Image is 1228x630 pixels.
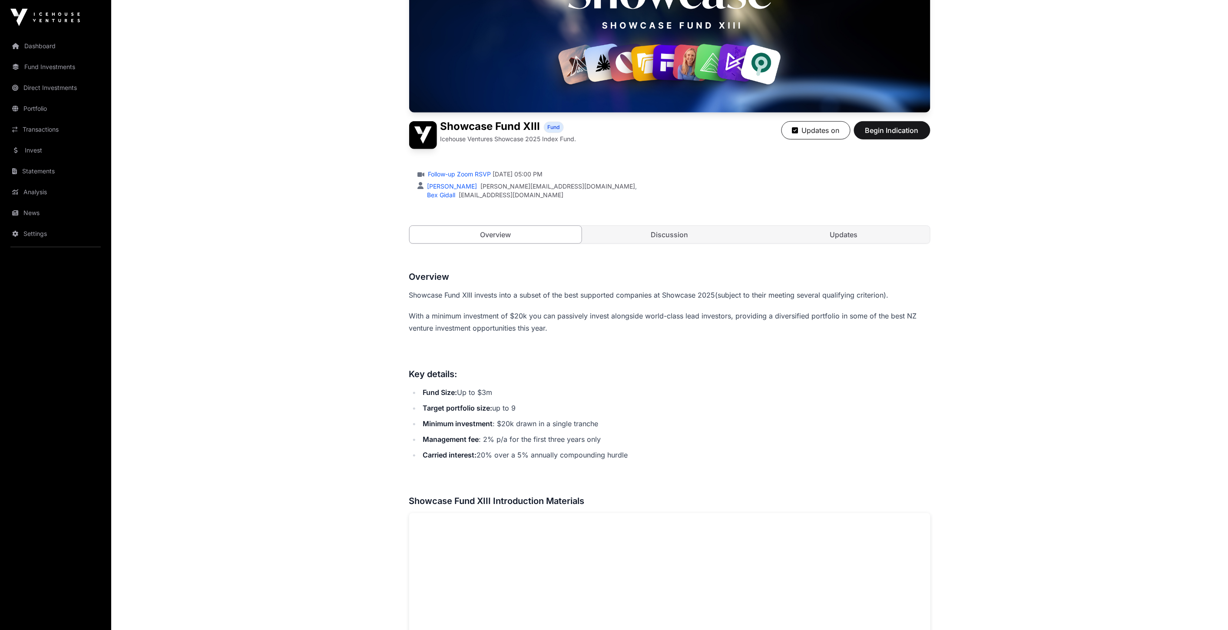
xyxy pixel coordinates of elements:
[409,225,583,244] a: Overview
[10,9,80,26] img: Icehouse Ventures Logo
[423,435,479,444] strong: Management fee
[7,141,104,160] a: Invest
[865,125,920,136] span: Begin Indication
[409,121,437,149] img: Showcase Fund XIII
[781,121,851,139] button: Updates on
[423,419,493,428] strong: Minimum investment
[1185,588,1228,630] iframe: Chat Widget
[423,451,477,459] strong: Carried interest:
[409,270,930,284] h3: Overview
[7,203,104,222] a: News
[409,289,930,301] p: (subject to their meeting several qualifying criterion).
[7,162,104,181] a: Statements
[7,224,104,243] a: Settings
[758,226,930,243] a: Updates
[426,182,637,191] div: ,
[7,57,104,76] a: Fund Investments
[420,418,930,430] li: : $20k drawn in a single tranche
[459,191,564,199] a: [EMAIL_ADDRESS][DOMAIN_NAME]
[7,99,104,118] a: Portfolio
[420,449,930,461] li: 20% over a 5% annually compounding hurdle
[409,291,715,299] span: Showcase Fund XIII invests into a subset of the best supported companies at Showcase 2025
[7,120,104,139] a: Transactions
[426,191,456,199] a: Bex Gidall
[426,182,477,190] a: [PERSON_NAME]
[423,404,493,412] strong: Target portfolio size:
[410,226,930,243] nav: Tabs
[583,226,756,243] a: Discussion
[420,402,930,414] li: up to 9
[409,494,930,508] h3: Showcase Fund XIII Introduction Materials
[7,78,104,97] a: Direct Investments
[423,388,457,397] strong: Fund Size:
[409,310,930,334] p: With a minimum investment of $20k you can passively invest alongside world-class lead investors, ...
[427,170,491,179] a: Follow-up Zoom RSVP
[440,121,540,133] h1: Showcase Fund XIII
[481,182,636,191] a: [PERSON_NAME][EMAIL_ADDRESS][DOMAIN_NAME]
[409,367,930,381] h3: Key details:
[854,121,930,139] button: Begin Indication
[854,130,930,139] a: Begin Indication
[7,182,104,202] a: Analysis
[7,36,104,56] a: Dashboard
[493,170,543,179] span: [DATE] 05:00 PM
[440,135,576,143] p: Icehouse Ventures Showcase 2025 Index Fund.
[548,124,560,131] span: Fund
[420,386,930,398] li: Up to $3m
[420,433,930,445] li: : 2% p/a for the first three years only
